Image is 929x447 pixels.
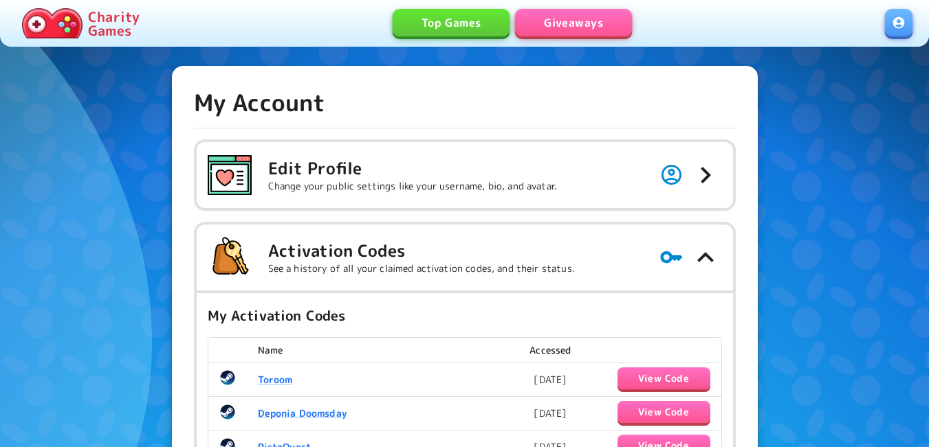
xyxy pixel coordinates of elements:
[17,5,145,41] a: Charity Games
[22,8,83,38] img: Charity.Games
[208,304,722,326] h6: My Activation Codes
[88,10,140,37] p: Charity Games
[503,363,597,396] td: [DATE]
[515,9,632,36] a: Giveaways
[393,9,510,36] a: Top Games
[247,338,504,363] th: Name
[194,88,326,117] h4: My Account
[503,338,597,363] th: Accessed
[258,406,347,420] a: Deponia Doomsday
[268,240,575,262] h5: Activation Codes
[197,142,733,208] button: Edit ProfileChange your public settings like your username, bio, and avatar.
[197,225,733,290] button: Activation CodesSee a history of all your claimed activation codes, and their status.
[268,179,558,193] p: Change your public settings like your username, bio, and avatar.
[617,367,710,389] button: View Code
[617,401,710,423] button: View Code
[503,397,597,431] td: [DATE]
[268,262,575,275] p: See a history of all your claimed activation codes, and their status.
[268,157,558,179] h5: Edit Profile
[258,373,293,386] a: Toroom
